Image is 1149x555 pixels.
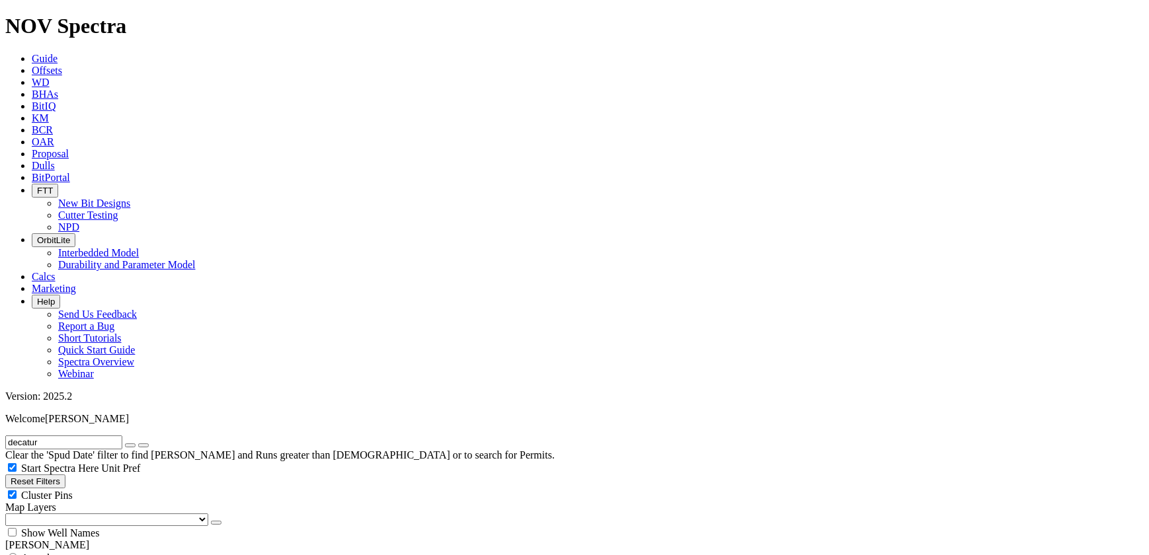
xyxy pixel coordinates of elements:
a: Send Us Feedback [58,309,137,320]
span: Unit Pref [101,462,140,474]
a: Guide [32,53,58,64]
a: Calcs [32,271,56,282]
a: KM [32,112,49,124]
p: Welcome [5,413,1144,425]
button: Reset Filters [5,474,65,488]
span: Show Well Names [21,527,99,538]
button: Help [32,295,60,309]
span: Clear the 'Spud Date' filter to find [PERSON_NAME] and Runs greater than [DEMOGRAPHIC_DATA] or to... [5,449,555,461]
div: [PERSON_NAME] [5,539,1144,551]
a: Quick Start Guide [58,344,135,355]
a: BHAs [32,89,58,100]
a: WD [32,77,50,88]
a: Dulls [32,160,55,171]
a: BitIQ [32,100,56,112]
span: Start Spectra Here [21,462,99,474]
span: FTT [37,186,53,196]
button: OrbitLite [32,233,75,247]
a: Interbedded Model [58,247,139,258]
span: OrbitLite [37,235,70,245]
span: Help [37,297,55,307]
a: BCR [32,124,53,135]
a: Short Tutorials [58,332,122,344]
a: New Bit Designs [58,198,130,209]
a: Marketing [32,283,76,294]
h1: NOV Spectra [5,14,1144,38]
span: Map Layers [5,501,56,513]
span: [PERSON_NAME] [45,413,129,424]
a: Webinar [58,368,94,379]
input: Search [5,435,122,449]
a: OAR [32,136,54,147]
button: FTT [32,184,58,198]
a: Durability and Parameter Model [58,259,196,270]
a: Cutter Testing [58,209,118,221]
a: Proposal [32,148,69,159]
input: Start Spectra Here [8,463,17,472]
a: NPD [58,221,79,233]
a: Spectra Overview [58,356,134,367]
div: Version: 2025.2 [5,390,1144,402]
span: Cluster Pins [21,490,73,501]
a: BitPortal [32,172,70,183]
a: Offsets [32,65,62,76]
a: Report a Bug [58,320,114,332]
